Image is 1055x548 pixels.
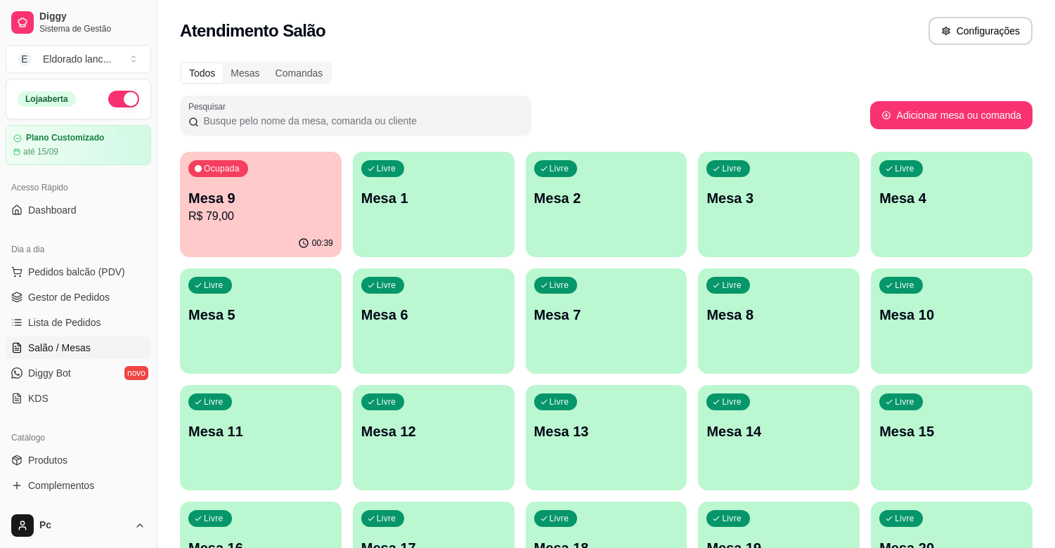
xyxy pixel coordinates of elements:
p: Livre [895,280,914,291]
a: Plano Customizadoaté 15/09 [6,125,151,165]
p: Livre [377,396,396,407]
div: Todos [181,63,223,83]
button: LivreMesa 11 [180,385,342,490]
label: Pesquisar [188,100,231,112]
span: Gestor de Pedidos [28,290,110,304]
button: LivreMesa 13 [526,385,687,490]
button: Select a team [6,45,151,73]
p: Livre [722,396,742,407]
p: Livre [204,513,224,524]
a: Diggy Botnovo [6,362,151,384]
p: Mesa 5 [188,305,333,325]
button: Pc [6,509,151,542]
span: Produtos [28,453,67,467]
button: Pedidos balcão (PDV) [6,261,151,283]
p: Mesa 14 [706,422,851,441]
p: Ocupada [204,163,240,174]
span: Sistema de Gestão [39,23,145,34]
p: Mesa 7 [534,305,679,325]
p: Livre [550,396,569,407]
p: Mesa 12 [361,422,506,441]
div: Loja aberta [18,91,76,107]
p: Mesa 10 [879,305,1024,325]
button: OcupadaMesa 9R$ 79,0000:39 [180,152,342,257]
button: LivreMesa 4 [871,152,1033,257]
a: DiggySistema de Gestão [6,6,151,39]
button: LivreMesa 15 [871,385,1033,490]
div: Mesas [223,63,267,83]
p: Mesa 15 [879,422,1024,441]
span: KDS [28,391,48,405]
a: Complementos [6,474,151,497]
a: Lista de Pedidos [6,311,151,334]
p: Livre [895,163,914,174]
a: KDS [6,387,151,410]
p: Livre [550,163,569,174]
p: Mesa 4 [879,188,1024,208]
div: Comandas [268,63,331,83]
p: R$ 79,00 [188,208,333,225]
a: Produtos [6,449,151,471]
p: Livre [722,513,742,524]
p: Livre [377,163,396,174]
span: Salão / Mesas [28,341,91,355]
span: Lista de Pedidos [28,315,101,330]
p: Mesa 8 [706,305,851,325]
p: Mesa 13 [534,422,679,441]
button: LivreMesa 2 [526,152,687,257]
button: LivreMesa 6 [353,268,514,374]
p: Livre [550,513,569,524]
span: Pc [39,519,129,532]
button: LivreMesa 14 [698,385,860,490]
p: Mesa 3 [706,188,851,208]
p: Livre [377,513,396,524]
div: Catálogo [6,426,151,449]
a: Dashboard [6,199,151,221]
div: Eldorado lanc ... [43,52,111,66]
span: E [18,52,32,66]
button: LivreMesa 7 [526,268,687,374]
span: Pedidos balcão (PDV) [28,265,125,279]
article: Plano Customizado [26,133,104,143]
button: Configurações [928,17,1033,45]
a: Gestor de Pedidos [6,286,151,308]
h2: Atendimento Salão [180,20,325,42]
span: Dashboard [28,203,77,217]
p: Livre [895,513,914,524]
p: Livre [722,163,742,174]
p: Mesa 2 [534,188,679,208]
p: Livre [550,280,569,291]
button: Adicionar mesa ou comanda [870,101,1033,129]
button: LivreMesa 1 [353,152,514,257]
p: Mesa 1 [361,188,506,208]
button: LivreMesa 12 [353,385,514,490]
p: Mesa 6 [361,305,506,325]
button: LivreMesa 10 [871,268,1033,374]
p: Livre [204,396,224,407]
input: Pesquisar [199,114,523,128]
span: Complementos [28,478,94,492]
article: até 15/09 [23,146,58,157]
div: Dia a dia [6,238,151,261]
p: Mesa 11 [188,422,333,441]
span: Diggy [39,11,145,23]
p: 00:39 [312,237,333,249]
p: Livre [377,280,396,291]
button: LivreMesa 5 [180,268,342,374]
p: Livre [204,280,224,291]
button: LivreMesa 3 [698,152,860,257]
button: LivreMesa 8 [698,268,860,374]
a: Salão / Mesas [6,337,151,359]
span: Diggy Bot [28,366,71,380]
div: Acesso Rápido [6,176,151,199]
p: Livre [722,280,742,291]
button: Alterar Status [108,91,139,107]
p: Livre [895,396,914,407]
p: Mesa 9 [188,188,333,208]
